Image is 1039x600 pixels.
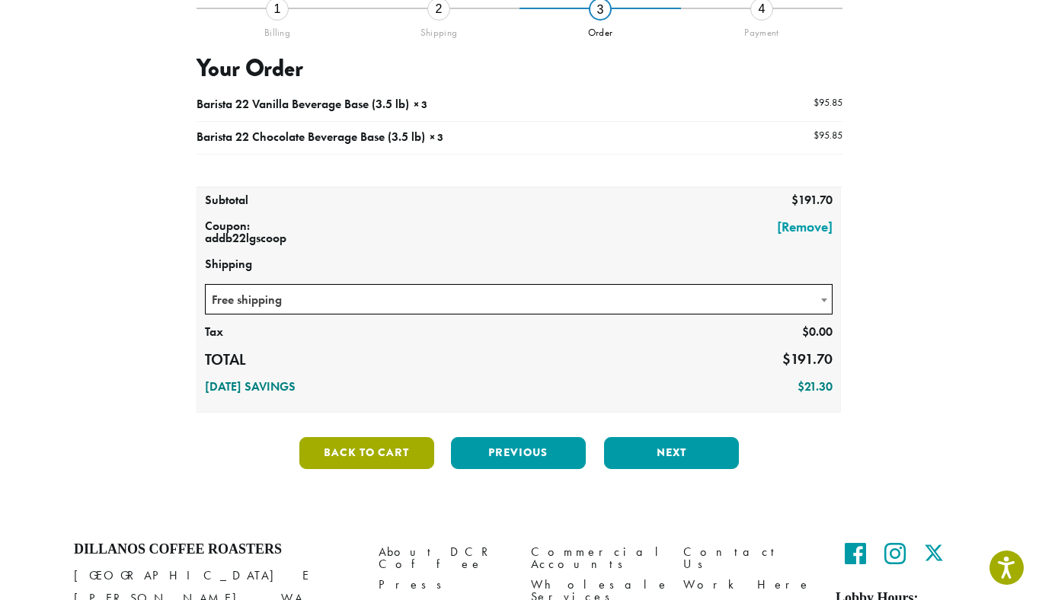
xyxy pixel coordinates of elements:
[414,97,427,111] strong: × 3
[802,324,833,340] bdi: 0.00
[358,21,519,39] div: Shipping
[197,21,358,39] div: Billing
[798,378,833,394] bdi: 21.30
[814,96,842,109] bdi: 95.85
[197,252,840,278] th: Shipping
[197,346,326,375] th: Total
[197,320,326,346] th: Tax
[814,129,819,142] span: $
[379,574,508,595] a: Press
[451,437,586,469] button: Previous
[814,129,842,142] bdi: 95.85
[74,541,356,558] h4: Dillanos Coffee Roasters
[299,437,434,469] button: Back to cart
[683,574,813,595] a: Work Here
[379,541,508,574] a: About DCR Coffee
[430,130,443,144] strong: × 3
[791,192,833,208] bdi: 191.70
[206,285,832,314] span: Free shipping
[782,349,833,369] bdi: 191.70
[197,375,554,401] th: [DATE] Savings
[334,220,833,234] a: [Remove]
[681,21,842,39] div: Payment
[519,21,681,39] div: Order
[197,96,409,112] span: Barista 22 Vanilla Beverage Base (3.5 lb)
[798,378,804,394] span: $
[604,437,739,469] button: Next
[197,54,842,83] h3: Your Order
[683,541,813,574] a: Contact Us
[197,214,326,252] th: Coupon: addb22lgscoop
[197,188,326,214] th: Subtotal
[791,192,798,208] span: $
[814,96,819,109] span: $
[531,541,660,574] a: Commercial Accounts
[782,349,791,369] span: $
[802,324,809,340] span: $
[197,129,425,145] span: Barista 22 Chocolate Beverage Base (3.5 lb)
[205,284,833,314] span: Free shipping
